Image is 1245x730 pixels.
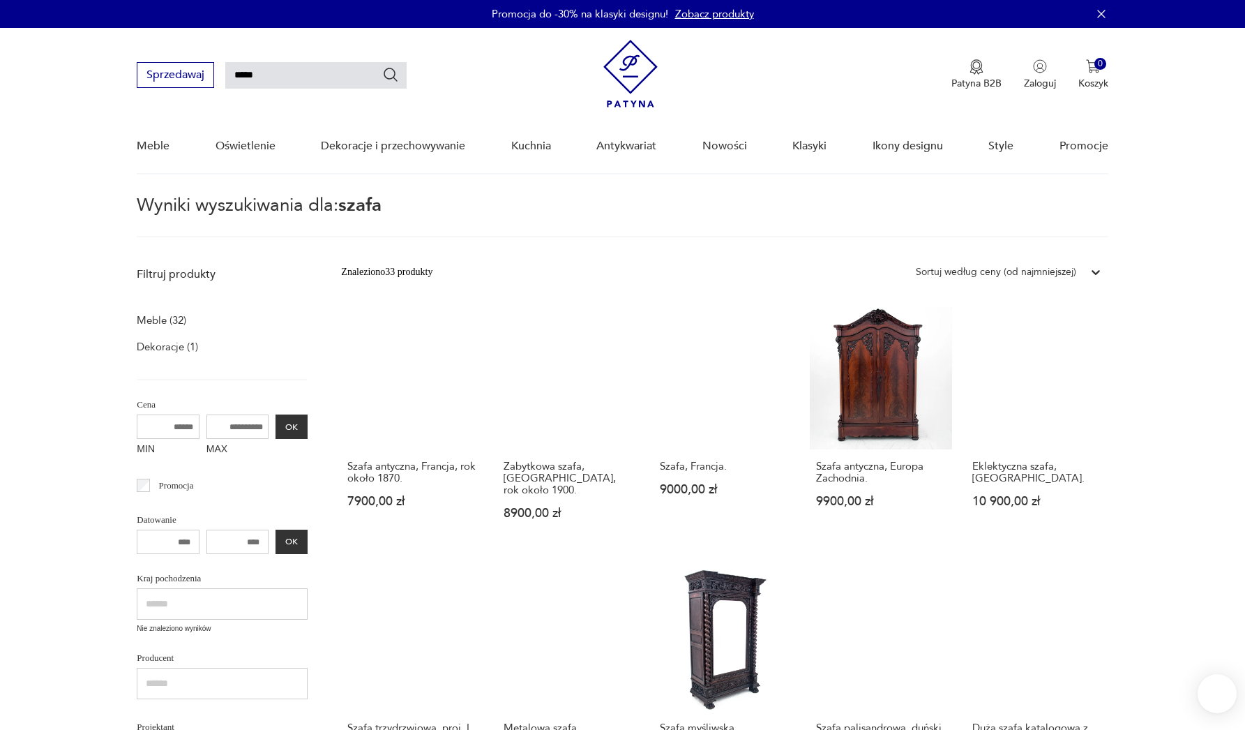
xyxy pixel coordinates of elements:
h3: Szafa, Francja. [660,461,790,472]
p: Promocja do -30% na klasyki designu! [492,7,668,21]
p: Patyna B2B [951,77,1002,90]
a: Dekoracje i przechowywanie [321,119,465,173]
div: Znaleziono 33 produkty [341,265,432,280]
a: Meble [137,119,169,173]
img: Patyna - sklep z meblami i dekoracjami vintage [603,40,658,107]
a: Zabytkowa szafa, Francja, rok około 1900.Zabytkowa szafa, [GEOGRAPHIC_DATA], rok około 1900.8900,... [497,307,640,546]
img: Ikona koszyka [1086,59,1100,73]
a: Dekoracje (1) [137,337,198,357]
a: Oświetlenie [216,119,276,173]
button: 0Koszyk [1078,59,1108,90]
p: 9900,00 zł [816,496,946,507]
p: Cena [137,397,308,412]
p: Zaloguj [1024,77,1056,90]
p: Wyniki wyszukiwania dla: [137,197,1108,237]
label: MAX [206,439,269,461]
a: Eklektyczna szafa, Francja.Eklektyczna szafa, [GEOGRAPHIC_DATA].10 900,00 zł [966,307,1108,546]
h3: Eklektyczna szafa, [GEOGRAPHIC_DATA]. [972,461,1102,484]
div: 0 [1094,58,1106,70]
button: Patyna B2B [951,59,1002,90]
p: Filtruj produkty [137,267,308,282]
a: Sprzedawaj [137,71,214,81]
a: Antykwariat [596,119,656,173]
a: Ikony designu [873,119,943,173]
button: Zaloguj [1024,59,1056,90]
button: Sprzedawaj [137,62,214,88]
p: Promocja [159,478,194,493]
a: Meble (32) [137,311,186,330]
a: Kuchnia [511,119,551,173]
p: 7900,00 zł [347,496,477,507]
p: Nie znaleziono wyników [137,623,308,634]
a: Klasyki [792,119,827,173]
button: OK [276,415,308,439]
h3: Zabytkowa szafa, [GEOGRAPHIC_DATA], rok około 1900. [504,461,633,496]
h3: Szafa antyczna, Europa Zachodnia. [816,461,946,484]
button: OK [276,530,308,554]
div: Sortuj według ceny (od najmniejszej) [916,265,1076,280]
h3: Szafa antyczna, Francja, rok około 1870. [347,461,477,484]
p: Koszyk [1078,77,1108,90]
a: Promocje [1059,119,1108,173]
img: Ikonka użytkownika [1033,59,1047,73]
p: Datowanie [137,512,308,528]
a: Ikona medaluPatyna B2B [951,59,1002,90]
a: Zobacz produkty [675,7,754,21]
label: MIN [137,439,199,461]
a: Szafa, Francja.Szafa, Francja.9000,00 zł [654,307,796,546]
p: 8900,00 zł [504,507,633,519]
p: 10 900,00 zł [972,496,1102,507]
p: 9000,00 zł [660,484,790,496]
p: Kraj pochodzenia [137,571,308,586]
a: Nowości [702,119,747,173]
a: Szafa antyczna, Francja, rok około 1870.Szafa antyczna, Francja, rok około 1870.7900,00 zł [341,307,483,546]
img: Ikona medalu [969,59,983,75]
button: Szukaj [382,66,399,83]
a: Szafa antyczna, Europa Zachodnia.Szafa antyczna, Europa Zachodnia.9900,00 zł [810,307,952,546]
span: szafa [338,193,382,218]
a: Style [988,119,1013,173]
p: Producent [137,650,308,666]
iframe: Smartsupp widget button [1198,674,1237,713]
